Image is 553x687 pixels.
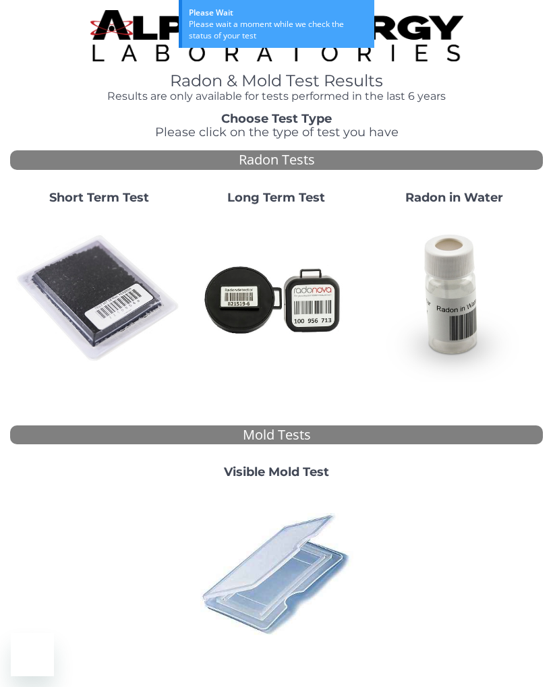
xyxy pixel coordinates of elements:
div: Mold Tests [10,425,543,445]
iframe: Button to launch messaging window [11,633,54,676]
strong: Radon in Water [405,190,503,205]
div: Please wait a moment while we check the status of your test [189,18,368,41]
strong: Visible Mold Test [224,465,329,479]
h4: Results are only available for tests performed in the last 6 years [90,90,463,102]
strong: Choose Test Type [221,111,332,126]
div: Please Wait [189,7,368,18]
span: Please click on the type of test you have [155,125,399,140]
strong: Short Term Test [49,190,149,205]
img: RadoninWater.jpg [371,215,537,382]
img: TightCrop.jpg [90,10,463,61]
strong: Long Term Test [227,190,325,205]
h1: Radon & Mold Test Results [90,72,463,90]
img: PI42764010.jpg [193,490,359,657]
img: ShortTerm.jpg [16,215,182,382]
div: Radon Tests [10,150,543,170]
img: Radtrak2vsRadtrak3.jpg [193,215,359,382]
